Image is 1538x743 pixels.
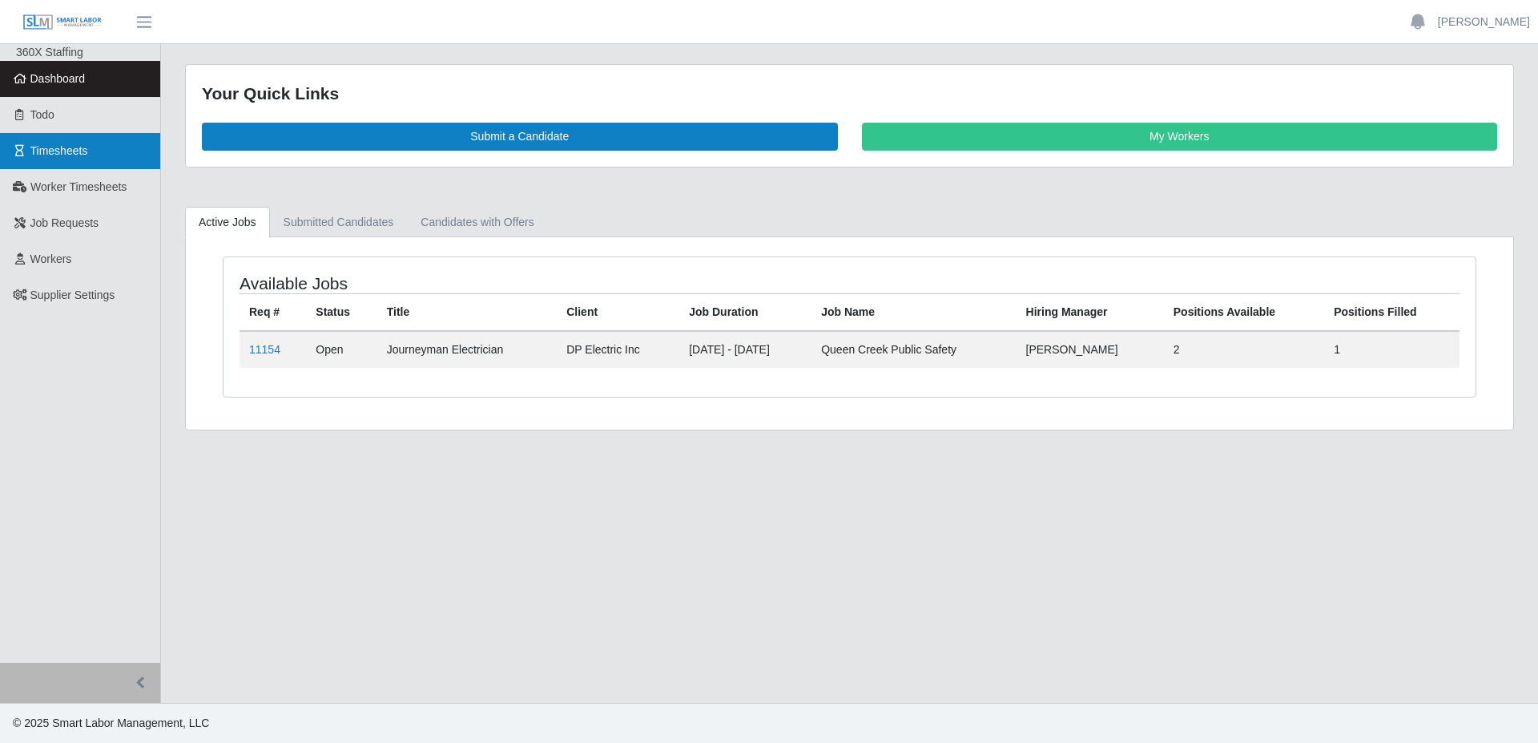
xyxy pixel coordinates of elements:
[185,207,270,238] a: Active Jobs
[30,252,72,265] span: Workers
[30,72,86,85] span: Dashboard
[377,293,557,331] th: Title
[306,293,376,331] th: Status
[306,331,376,368] td: Open
[16,46,83,59] span: 360X Staffing
[30,108,54,121] span: Todo
[1017,293,1164,331] th: Hiring Manager
[1164,331,1324,368] td: 2
[1324,293,1459,331] th: Positions Filled
[30,144,88,157] span: Timesheets
[13,717,209,729] span: © 2025 Smart Labor Management, LLC
[240,293,306,331] th: Req #
[30,180,127,193] span: Worker Timesheets
[1438,14,1530,30] a: [PERSON_NAME]
[1164,293,1324,331] th: Positions Available
[811,293,1016,331] th: Job Name
[240,273,734,293] h4: Available Jobs
[249,343,280,356] a: 11154
[270,207,408,238] a: Submitted Candidates
[557,331,679,368] td: DP Electric Inc
[22,14,103,31] img: SLM Logo
[202,123,838,151] a: Submit a Candidate
[407,207,547,238] a: Candidates with Offers
[202,81,1497,107] div: Your Quick Links
[1017,331,1164,368] td: [PERSON_NAME]
[1324,331,1459,368] td: 1
[679,331,811,368] td: [DATE] - [DATE]
[679,293,811,331] th: Job Duration
[30,289,115,301] span: Supplier Settings
[30,216,99,229] span: Job Requests
[862,123,1498,151] a: My Workers
[557,293,679,331] th: Client
[811,331,1016,368] td: Queen Creek Public Safety
[377,331,557,368] td: Journeyman Electrician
